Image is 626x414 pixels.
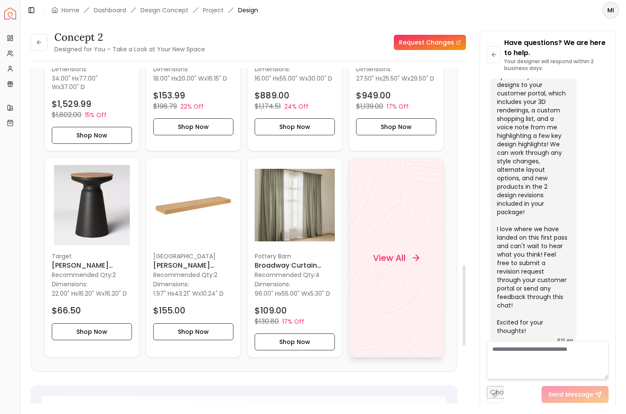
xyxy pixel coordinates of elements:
[78,289,102,298] span: 16.20" W
[4,8,16,20] img: Spacejoy Logo
[52,74,98,91] span: 77.00" W
[356,74,379,83] span: 27.50" H
[504,58,609,72] p: Your designer will respond within 2 business days.
[603,3,618,18] span: MI
[201,289,224,298] span: 10.24" D
[51,6,258,14] nav: breadcrumb
[45,158,139,358] div: Gino Turned Drum Accent Table Black
[52,323,132,340] button: Shop Now
[255,118,335,135] button: Shop Now
[52,64,87,74] p: Dimensions:
[238,6,258,14] span: Design
[356,90,391,101] h4: $949.00
[207,74,227,83] span: 16.15" D
[255,316,279,327] p: $130.80
[255,260,335,271] h6: Broadway Curtain EUCALYPTUS
[140,6,188,14] li: Design Concept
[203,6,224,14] a: Project
[308,74,332,83] span: 30.00" D
[255,74,332,83] p: x x
[497,55,568,335] div: Hi [PERSON_NAME]! Exciting update! I just uploaded your initial designs to your customer portal, ...
[356,118,436,135] button: Shop Now
[153,260,233,271] h6: [PERSON_NAME] Floating Shelf
[94,6,126,14] a: Dashboard
[153,74,227,83] p: x x
[52,127,132,144] button: Shop Now
[54,31,205,44] h3: concept 2
[504,38,609,58] p: Have questions? We are here to help.
[255,279,290,289] p: Dimensions:
[146,158,241,358] div: Sherice Floating Shelf
[255,289,279,298] span: 96.00" H
[356,64,392,74] p: Dimensions:
[153,101,177,112] p: $196.79
[282,317,304,326] p: 17% Off
[255,165,335,245] img: Broadway Curtain EUCALYPTUS image
[178,74,204,83] span: 20.00" W
[282,289,307,298] span: 55.00" W
[153,252,233,260] p: [GEOGRAPHIC_DATA]
[52,289,127,298] p: x x
[255,74,277,83] span: 16.00" H
[602,2,619,19] button: MI
[52,289,75,298] span: 22.00" H
[105,289,127,298] span: 16.20" D
[255,305,287,316] h4: $109.00
[62,6,79,14] a: Home
[247,158,342,358] a: Broadway Curtain EUCALYPTUS imagePottery BarnBroadway Curtain EUCALYPTUSRecommended Qty:4Dimensio...
[153,74,175,83] span: 18.00" H
[153,271,233,279] p: Recommended Qty: 2
[255,333,335,350] button: Shop Now
[310,289,330,298] span: 5.30" D
[255,101,281,112] p: $1,174.51
[52,260,132,271] h6: [PERSON_NAME] Turned Drum Accent Table Black
[52,110,81,120] p: $1,802.00
[255,289,330,298] p: x x
[52,165,132,245] img: Gino Turned Drum Accent Table Black image
[247,158,342,358] div: Broadway Curtain EUCALYPTUS
[153,289,224,298] p: x x
[410,74,434,83] span: 29.50" D
[255,64,290,74] p: Dimensions:
[255,252,335,260] p: Pottery Barn
[373,252,406,263] h4: View All
[180,102,204,111] p: 22% Off
[52,74,76,83] span: 34.00" H
[349,158,444,358] a: View All
[255,271,335,279] p: Recommended Qty: 4
[153,118,233,135] button: Shop Now
[52,74,132,91] p: x x
[174,289,198,298] span: 43.21" W
[85,111,107,119] p: 15% Off
[52,305,81,316] h4: $66.50
[153,305,185,316] h4: $155.00
[153,323,233,340] button: Shop Now
[52,98,91,110] h4: $1,529.99
[153,279,189,289] p: Dimensions:
[284,102,309,111] p: 24% Off
[4,8,16,20] a: Spacejoy
[255,90,289,101] h4: $889.00
[382,74,407,83] span: 25.50" W
[356,101,383,112] p: $1,139.00
[394,35,466,50] a: Request Changes
[153,64,189,74] p: Dimensions:
[557,336,573,344] div: 8:16 AM
[52,271,132,279] p: Recommended Qty: 2
[153,90,185,101] h4: $153.99
[387,102,409,111] p: 17% Off
[356,74,434,83] p: x x
[146,158,241,358] a: Sherice Floating Shelf image[GEOGRAPHIC_DATA][PERSON_NAME] Floating ShelfRecommended Qty:2Dimensi...
[52,252,132,260] p: Target
[45,158,139,358] a: Gino Turned Drum Accent Table Black imageTarget[PERSON_NAME] Turned Drum Accent Table BlackRecomm...
[280,74,305,83] span: 55.00" W
[153,289,171,298] span: 1.97" H
[52,279,87,289] p: Dimensions:
[54,45,205,53] small: Designed for You – Take a Look at Your New Space
[153,165,233,245] img: Sherice Floating Shelf image
[61,83,85,91] span: 37.00" D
